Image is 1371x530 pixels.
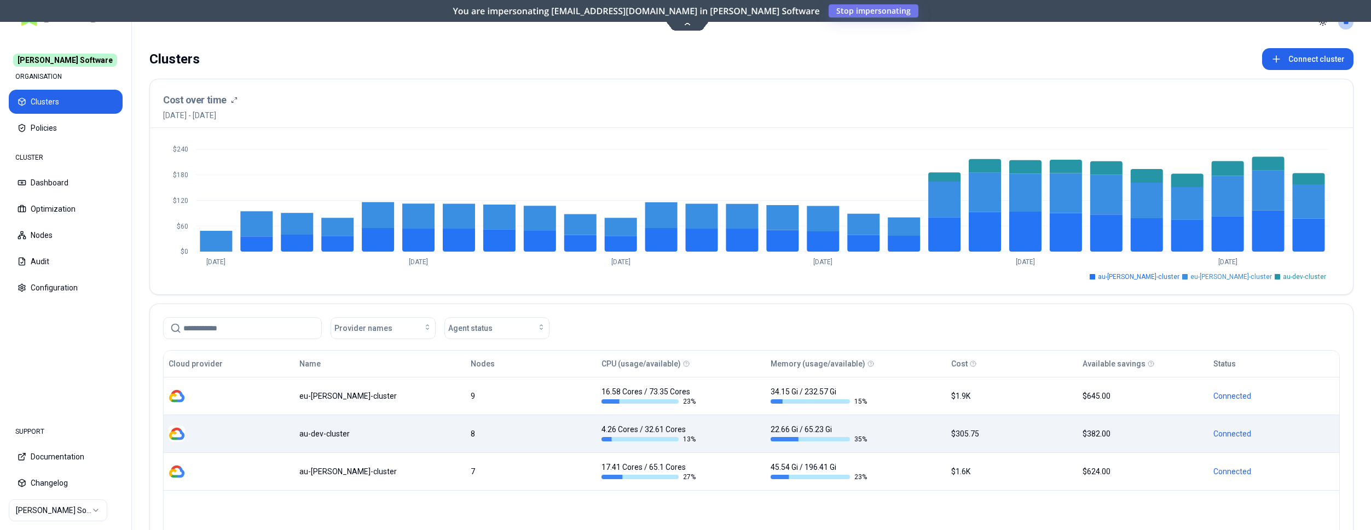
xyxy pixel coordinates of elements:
[9,116,123,140] button: Policies
[771,353,865,375] button: Memory (usage/available)
[9,66,123,88] div: ORGANISATION
[206,258,225,266] tspan: [DATE]
[9,90,123,114] button: Clusters
[813,258,832,266] tspan: [DATE]
[951,466,1072,477] div: $1.6K
[601,424,698,444] div: 4.26 Cores / 32.61 Cores
[169,426,185,442] img: gcp
[1213,466,1334,477] div: Connected
[9,223,123,247] button: Nodes
[1083,466,1204,477] div: $624.00
[334,323,392,334] span: Provider names
[299,353,321,375] button: Name
[163,110,238,121] span: [DATE] - [DATE]
[771,397,867,406] div: 15 %
[471,466,592,477] div: 7
[9,276,123,300] button: Configuration
[771,473,867,481] div: 23 %
[9,471,123,495] button: Changelog
[177,223,188,230] tspan: $60
[1283,272,1326,281] span: au-dev-cluster
[1213,391,1334,401] div: Connected
[149,48,200,70] div: Clusters
[471,428,592,439] div: 8
[1190,272,1272,281] span: eu-[PERSON_NAME]-cluster
[1213,358,1236,369] div: Status
[448,323,493,334] span: Agent status
[1083,428,1204,439] div: $382.00
[951,428,1072,439] div: $305.75
[169,353,223,375] button: Cloud provider
[771,424,867,444] div: 22.66 Gi / 65.23 Gi
[1083,353,1146,375] button: Available savings
[951,353,968,375] button: Cost
[299,391,461,401] div: eu-rex-cluster
[9,421,123,442] div: SUPPORT
[444,317,549,339] button: Agent status
[601,353,681,375] button: CPU (usage/available)
[471,391,592,401] div: 9
[299,428,461,439] div: au-dev-cluster
[9,147,123,168] div: CLUSTER
[9,249,123,273] button: Audit
[173,145,188,153] tspan: $240
[601,462,698,481] div: 17.41 Cores / 65.1 Cores
[771,386,867,406] div: 34.15 Gi / 232.57 Gi
[173,171,188,179] tspan: $180
[601,397,698,406] div: 23 %
[299,466,461,477] div: au-rex-cluster
[9,171,123,195] button: Dashboard
[601,386,698,406] div: 16.58 Cores / 73.35 Cores
[169,463,185,480] img: gcp
[601,473,698,481] div: 27 %
[163,92,227,108] h3: Cost over time
[173,197,188,205] tspan: $120
[611,258,630,266] tspan: [DATE]
[1213,428,1334,439] div: Connected
[9,445,123,469] button: Documentation
[331,317,436,339] button: Provider names
[13,54,117,67] span: [PERSON_NAME] Software
[601,435,698,444] div: 13 %
[169,388,185,404] img: gcp
[951,391,1072,401] div: $1.9K
[1098,272,1179,281] span: au-[PERSON_NAME]-cluster
[471,353,495,375] button: Nodes
[771,435,867,444] div: 35 %
[409,258,428,266] tspan: [DATE]
[181,248,188,255] tspan: $0
[1016,258,1035,266] tspan: [DATE]
[771,462,867,481] div: 45.54 Gi / 196.41 Gi
[1083,391,1204,401] div: $645.00
[9,197,123,221] button: Optimization
[1262,48,1353,70] button: Connect cluster
[1218,258,1237,266] tspan: [DATE]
